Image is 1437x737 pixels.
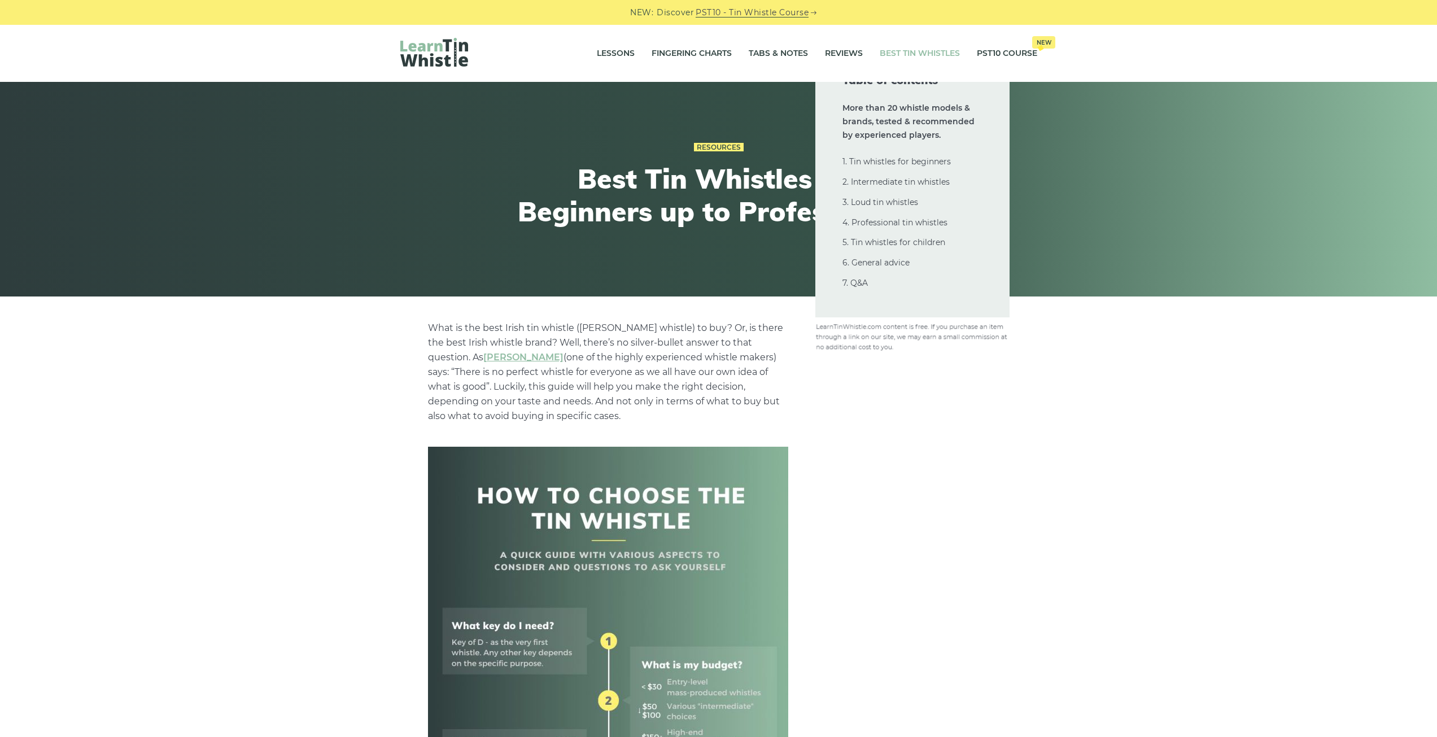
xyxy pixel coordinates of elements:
a: 4. Professional tin whistles [842,217,947,228]
a: 2. Intermediate tin whistles [842,177,950,187]
a: Reviews [825,40,863,68]
a: 6. General advice [842,258,910,268]
a: Resources [694,143,744,152]
a: Best Tin Whistles [880,40,960,68]
a: PST10 CourseNew [977,40,1037,68]
span: New [1032,36,1055,49]
a: Tabs & Notes [749,40,808,68]
img: LearnTinWhistle.com [400,38,468,67]
img: disclosure [815,321,1010,351]
a: 5. Tin whistles for children [842,237,945,247]
a: 1. Tin whistles for beginners [842,156,951,167]
a: 3. Loud tin whistles [842,197,918,207]
p: What is the best Irish tin whistle ([PERSON_NAME] whistle) to buy? Or, is there the best Irish wh... [428,321,788,424]
a: 7. Q&A [842,278,868,288]
a: Lessons [597,40,635,68]
a: Fingering Charts [652,40,732,68]
strong: More than 20 whistle models & brands, tested & recommended by experienced players. [842,103,975,140]
a: undefined (opens in a new tab) [483,352,564,363]
h1: Best Tin Whistles for Beginners up to Professionals [511,163,927,228]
